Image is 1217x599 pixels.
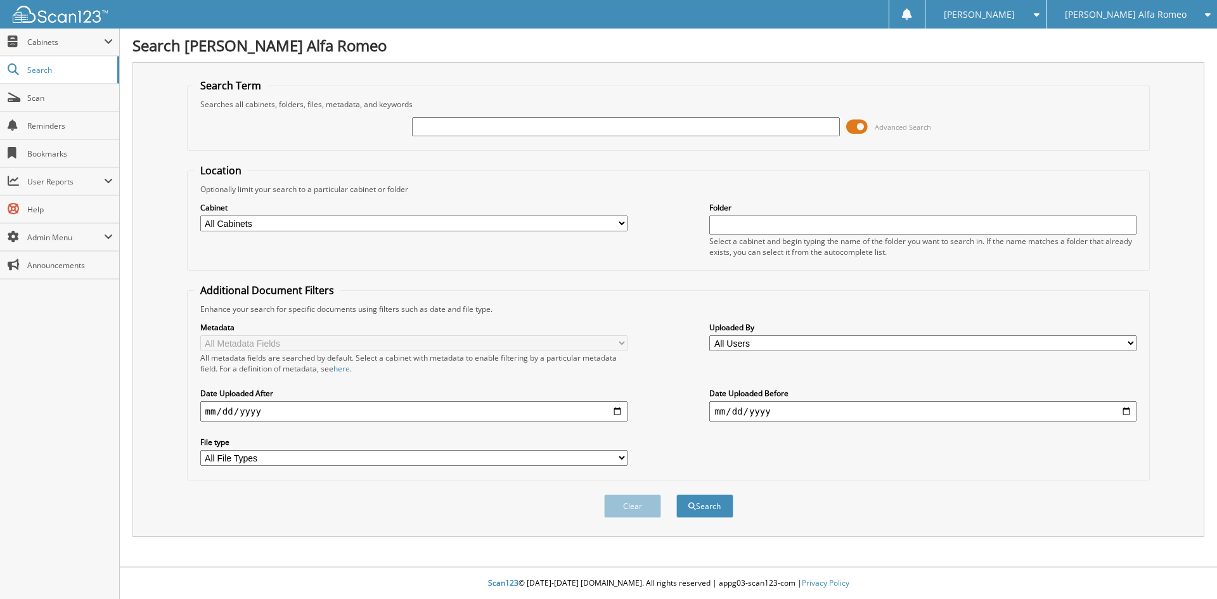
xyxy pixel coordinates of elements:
[709,236,1137,257] div: Select a cabinet and begin typing the name of the folder you want to search in. If the name match...
[194,283,340,297] legend: Additional Document Filters
[27,93,113,103] span: Scan
[194,304,1143,314] div: Enhance your search for specific documents using filters such as date and file type.
[194,184,1143,195] div: Optionally limit your search to a particular cabinet or folder
[709,401,1137,422] input: end
[200,401,628,422] input: start
[333,363,350,374] a: here
[27,37,104,48] span: Cabinets
[194,99,1143,110] div: Searches all cabinets, folders, files, metadata, and keywords
[132,35,1204,56] h1: Search [PERSON_NAME] Alfa Romeo
[709,388,1137,399] label: Date Uploaded Before
[200,322,628,333] label: Metadata
[27,120,113,131] span: Reminders
[604,494,661,518] button: Clear
[27,260,113,271] span: Announcements
[488,577,518,588] span: Scan123
[709,322,1137,333] label: Uploaded By
[944,11,1015,18] span: [PERSON_NAME]
[200,388,628,399] label: Date Uploaded After
[1065,11,1187,18] span: [PERSON_NAME] Alfa Romeo
[200,437,628,448] label: File type
[27,148,113,159] span: Bookmarks
[120,568,1217,599] div: © [DATE]-[DATE] [DOMAIN_NAME]. All rights reserved | appg03-scan123-com |
[27,65,111,75] span: Search
[13,6,108,23] img: scan123-logo-white.svg
[194,79,267,93] legend: Search Term
[27,232,104,243] span: Admin Menu
[200,202,628,213] label: Cabinet
[802,577,849,588] a: Privacy Policy
[875,122,931,132] span: Advanced Search
[200,352,628,374] div: All metadata fields are searched by default. Select a cabinet with metadata to enable filtering b...
[194,164,248,177] legend: Location
[27,176,104,187] span: User Reports
[709,202,1137,213] label: Folder
[676,494,733,518] button: Search
[27,204,113,215] span: Help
